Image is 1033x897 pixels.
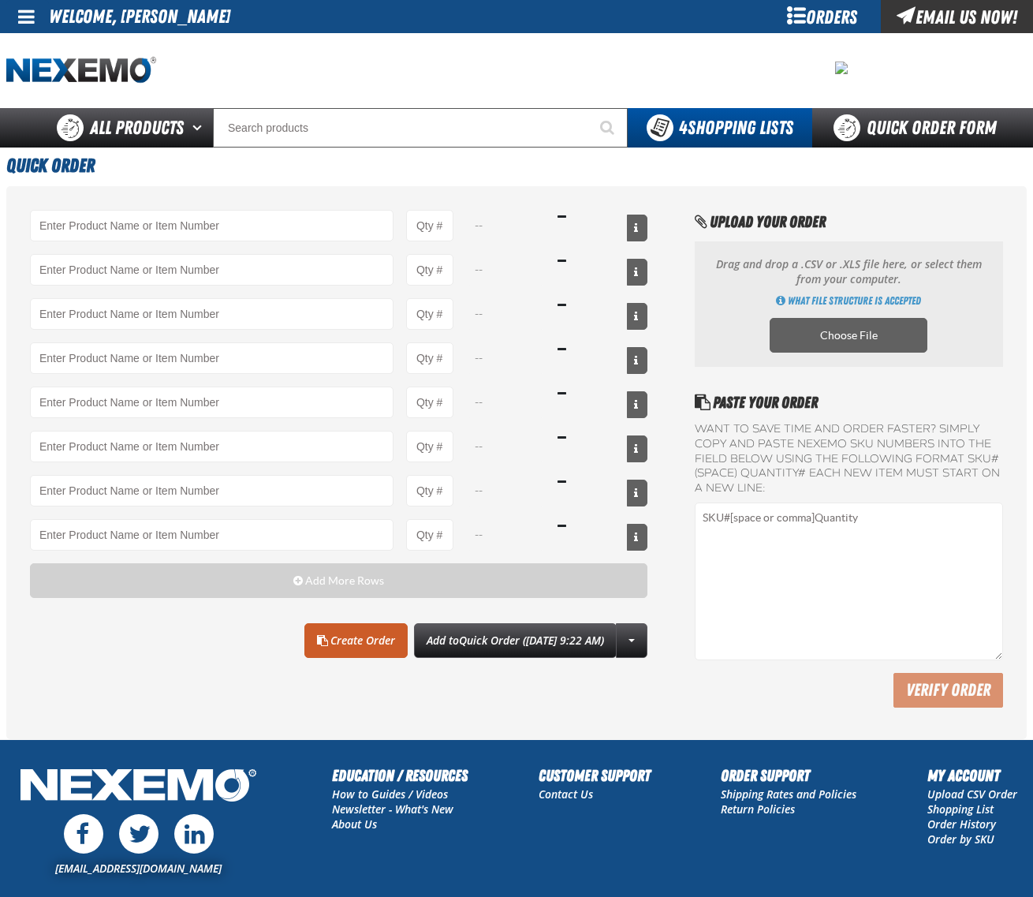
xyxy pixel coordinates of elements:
[927,764,1017,787] h2: My Account
[695,422,1003,496] label: Want to save time and order faster? Simply copy and paste NEXEMO SKU numbers into the field below...
[332,764,468,787] h2: Education / Resources
[414,623,617,658] button: Add toQuick Order ([DATE] 9:22 AM)
[406,210,453,241] input: Product Quantity
[679,117,688,139] strong: 4
[30,387,393,418] : Product
[213,108,628,148] input: Search
[927,817,996,832] a: Order History
[16,764,261,810] img: Nexemo Logo
[770,318,927,353] label: Choose CSV, XLSX or ODS file to import multiple products. Opens a popup
[588,108,628,148] button: Start Searching
[627,259,647,286] button: View All Prices
[427,633,604,648] span: Add to
[30,298,393,330] : Product
[30,254,393,286] : Product
[539,787,593,802] a: Contact Us
[30,519,393,551] : Product
[55,861,222,876] a: [EMAIL_ADDRESS][DOMAIN_NAME]
[627,303,647,330] button: View All Prices
[305,574,384,587] span: Add More Rows
[695,391,1003,414] h2: Paste Your Order
[406,431,453,462] input: Product Quantity
[30,210,393,241] input: Product
[628,108,812,148] button: You have 4 Shopping Lists. Open to view details
[406,519,453,551] input: Product Quantity
[927,832,994,847] a: Order by SKU
[332,802,453,817] a: Newsletter - What's New
[332,787,448,802] a: How to Guides / Videos
[30,475,393,506] : Product
[776,293,921,308] a: Get Directions of how to import multiple products using an CSV, XLSX or ODS file. Opens a popup
[927,802,994,817] a: Shopping List
[332,817,377,832] a: About Us
[721,802,795,817] a: Return Policies
[539,764,651,787] h2: Customer Support
[721,764,856,787] h2: Order Support
[406,342,453,374] input: Product Quantity
[6,57,156,84] a: Home
[406,298,453,330] input: Product Quantity
[406,387,453,418] input: Product Quantity
[30,431,393,462] : Product
[627,391,647,418] button: View All Prices
[812,108,1026,148] a: Quick Order Form
[679,117,793,139] span: Shopping Lists
[459,633,604,648] span: Quick Order ([DATE] 9:22 AM)
[721,787,856,802] a: Shipping Rates and Policies
[406,475,453,506] input: Product Quantity
[835,62,848,74] img: 101e2d29ebe5c13c135f6d33ff989c39.png
[710,257,987,287] p: Drag and drop a .CSV or .XLS file here, or select them from your computer.
[616,623,647,658] a: More Actions
[627,524,647,551] button: View All Prices
[30,342,393,374] : Product
[187,108,213,148] button: Open All Products pages
[6,57,156,84] img: Nexemo logo
[927,787,1017,802] a: Upload CSV Order
[406,254,453,286] input: Product Quantity
[627,435,647,462] button: View All Prices
[695,210,1003,234] h2: Upload Your Order
[90,114,184,142] span: All Products
[627,480,647,506] button: View All Prices
[6,155,95,177] span: Quick Order
[627,215,647,241] button: View All Prices
[627,347,647,374] button: View All Prices
[30,563,647,598] button: Add More Rows
[304,623,408,658] a: Create Order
